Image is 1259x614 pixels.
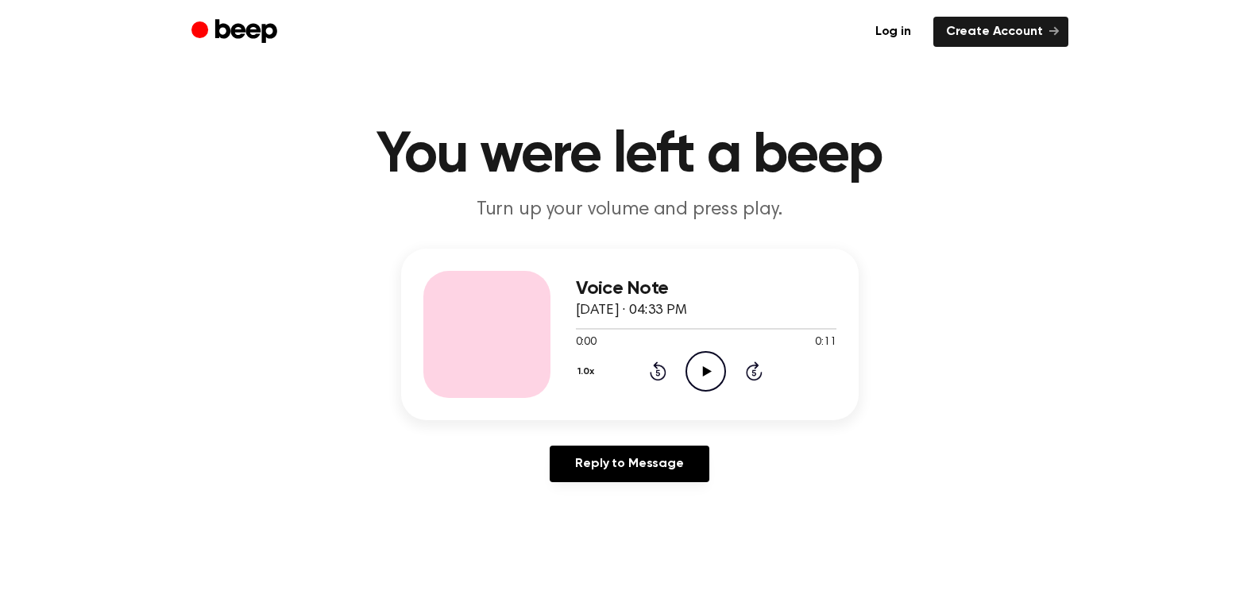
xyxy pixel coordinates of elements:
[863,17,924,47] a: Log in
[325,197,935,223] p: Turn up your volume and press play.
[815,334,836,351] span: 0:11
[576,358,601,385] button: 1.0x
[223,127,1037,184] h1: You were left a beep
[550,446,709,482] a: Reply to Message
[933,17,1068,47] a: Create Account
[191,17,281,48] a: Beep
[576,278,836,299] h3: Voice Note
[576,334,597,351] span: 0:00
[576,303,687,318] span: [DATE] · 04:33 PM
